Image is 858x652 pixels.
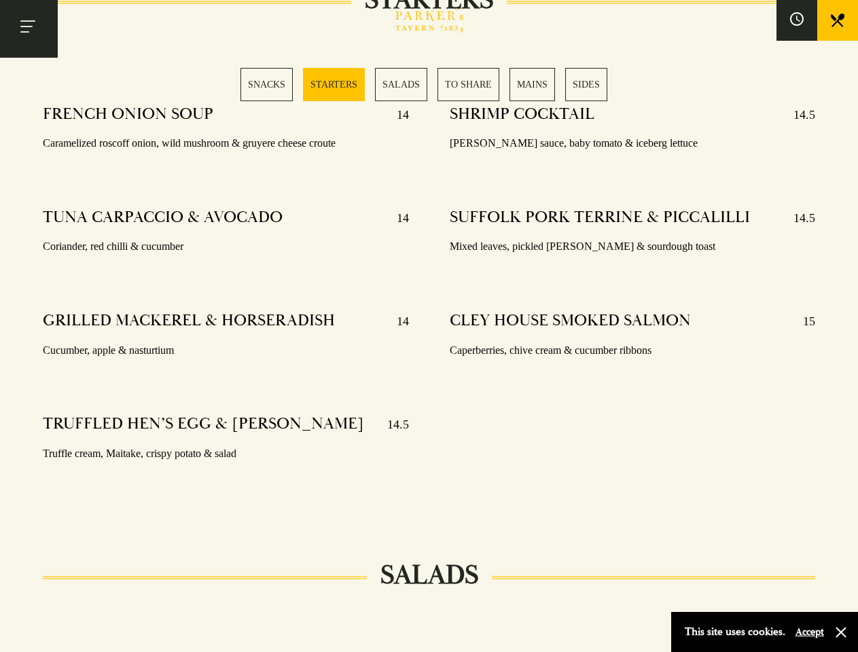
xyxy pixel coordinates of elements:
h4: CLEY HOUSE SMOKED SALMON [450,310,691,332]
p: 14 [383,207,409,229]
p: Caramelized roscoff onion, wild mushroom & gruyere cheese croute [43,134,408,153]
p: 14.5 [780,207,815,229]
button: Accept [796,626,824,638]
h4: SUFFOLK PORK TERRINE & PICCALILLI [450,207,750,229]
a: 6 / 6 [565,68,607,101]
p: Coriander, red chilli & cucumber [43,237,408,257]
button: Close and accept [834,626,848,639]
p: 14.5 [374,414,409,435]
h2: SALADS [367,559,492,592]
a: 2 / 6 [303,68,365,101]
a: 1 / 6 [240,68,293,101]
p: Mixed leaves, pickled [PERSON_NAME] & sourdough toast [450,237,815,257]
p: [PERSON_NAME] sauce, baby tomato & iceberg lettuce [450,134,815,153]
p: This site uses cookies. [685,622,785,642]
a: 5 / 6 [510,68,555,101]
h4: TUNA CARPACCIO & AVOCADO [43,207,283,229]
p: Truffle cream, Maitake, crispy potato & salad [43,444,408,464]
a: 3 / 6 [375,68,427,101]
h4: GRILLED MACKEREL & HORSERADISH [43,310,335,332]
h4: TRUFFLED HEN’S EGG & [PERSON_NAME] [43,414,364,435]
p: Cucumber, apple & nasturtium [43,341,408,361]
p: 14 [383,310,409,332]
p: 15 [789,310,815,332]
a: 4 / 6 [437,68,499,101]
p: Caperberries, chive cream & cucumber ribbons [450,341,815,361]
